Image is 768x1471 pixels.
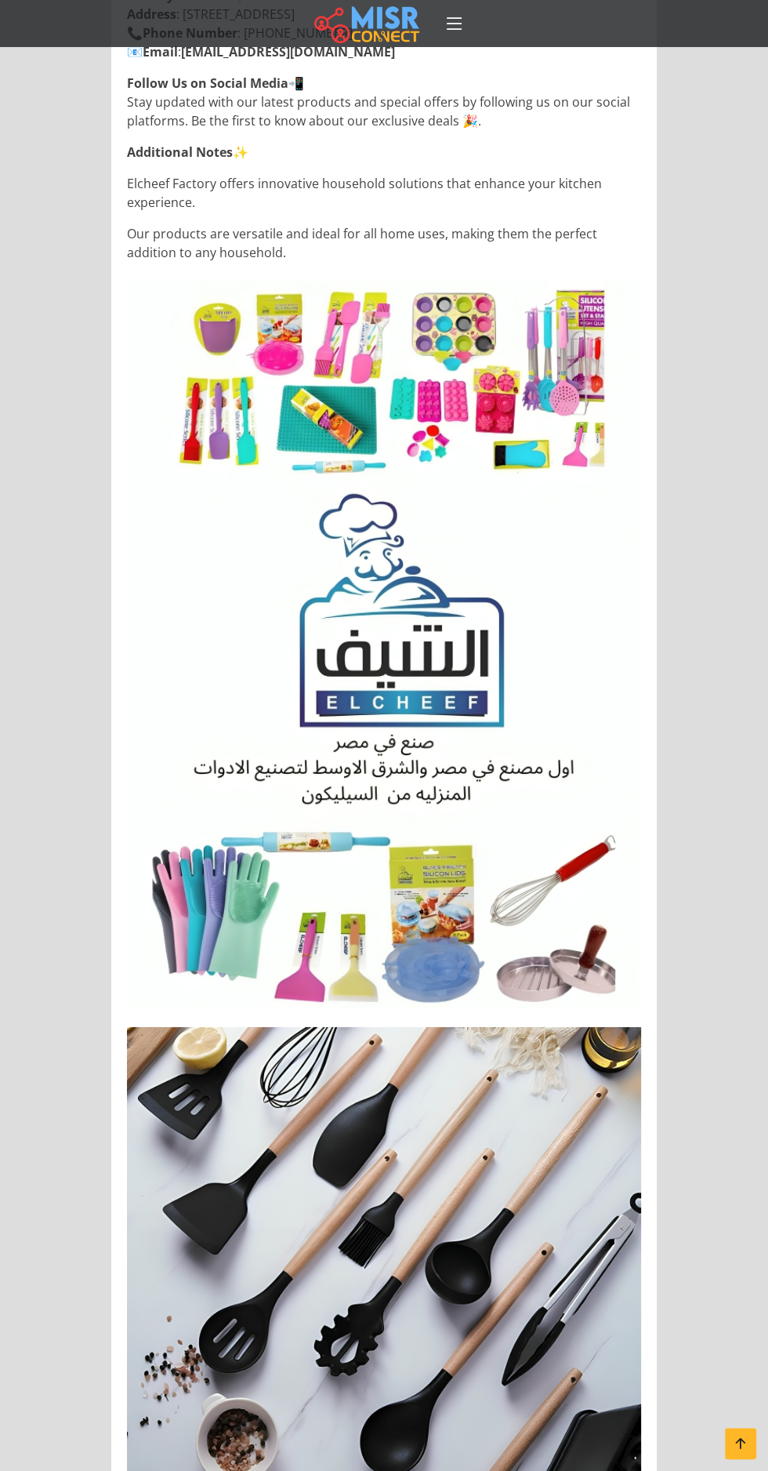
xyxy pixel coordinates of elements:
p: 📲 Stay updated with our latest products and special offers by following us on our social platform... [127,74,641,130]
strong: Follow Us on Social Media [127,74,288,92]
p: Elcheef Factory offers innovative household solutions that enhance your kitchen experience. [127,174,641,212]
strong: Email [143,43,178,60]
a: [EMAIL_ADDRESS][DOMAIN_NAME] [181,43,395,60]
strong: Additional Notes [127,143,233,161]
p: ✨ [127,143,641,162]
img: main.misr_connect [314,4,419,43]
